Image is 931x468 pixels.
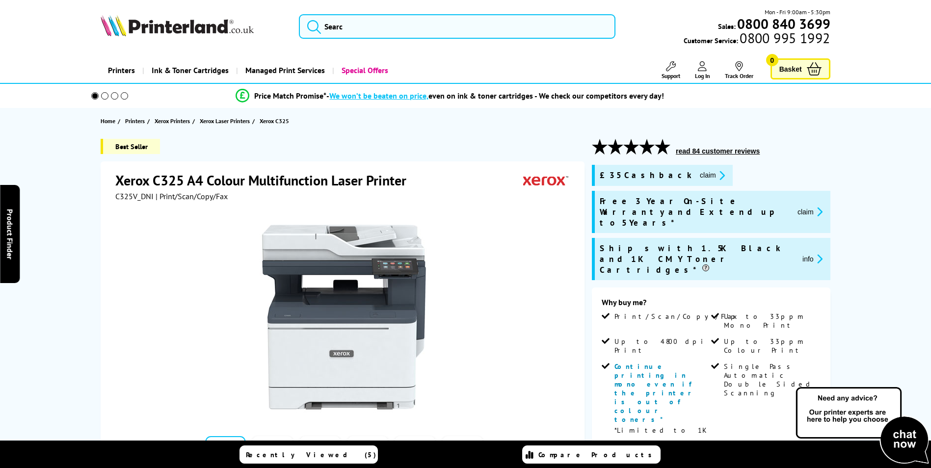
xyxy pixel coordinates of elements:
span: | Print/Scan/Copy/Fax [156,191,228,201]
span: Xerox Laser Printers [200,116,250,126]
h1: Xerox C325 A4 Colour Multifunction Laser Printer [115,171,416,189]
input: Searc [299,14,615,39]
span: Xerox Printers [155,116,190,126]
span: Up to 4800 dpi Print [614,337,709,355]
a: Recently Viewed (5) [239,445,378,464]
button: promo-description [795,206,825,217]
button: read 84 customer reviews [673,147,763,156]
span: C325V_DNI [115,191,154,201]
img: Printerland Logo [101,15,254,36]
span: Up to 33ppm Mono Print [724,312,818,330]
span: Sales: [718,22,736,31]
a: Log In [695,61,710,79]
img: Xerox C325 [248,221,440,413]
span: Customer Service: [684,33,830,45]
span: Log In [695,72,710,79]
span: Basket [779,62,802,76]
span: 0800 995 1992 [738,33,830,43]
a: Ink & Toner Cartridges [142,58,236,83]
a: 0800 840 3699 [736,19,830,28]
span: Ink & Toner Cartridges [152,58,229,83]
a: Support [662,61,680,79]
span: Price Match Promise* [254,91,326,101]
span: We won’t be beaten on price, [329,91,428,101]
a: Xerox C325 [260,116,292,126]
span: Print/Scan/Copy/Fax [614,312,741,321]
a: Printers [101,58,142,83]
a: Xerox Laser Printers [200,116,252,126]
p: *Limited to 1K Pages [614,424,709,450]
a: Special Offers [332,58,396,83]
a: Track Order [725,61,753,79]
span: Up to 33ppm Colour Print [724,337,818,355]
b: 0800 840 3699 [737,15,830,33]
a: Xerox Printers [155,116,192,126]
img: Xerox [523,171,568,189]
span: Recently Viewed (5) [246,450,376,459]
a: Printerland Logo [101,15,287,38]
span: Compare Products [538,450,657,459]
a: Compare Products [522,445,661,464]
span: 0 [766,54,778,66]
span: Printers [125,116,145,126]
a: Home [101,116,118,126]
span: £35 Cashback [600,170,692,181]
a: Basket 0 [771,58,830,79]
li: modal_Promise [78,87,823,104]
span: Support [662,72,680,79]
span: Continue printing in mono even if the printer is out of colour toners* [614,362,697,424]
span: Single Pass Automatic Double Sided Scanning [724,362,818,397]
div: Why buy me? [602,297,821,312]
span: Xerox C325 [260,116,289,126]
button: promo-description [799,253,825,264]
button: promo-description [697,170,728,181]
span: Free 3 Year On-Site Warranty and Extend up to 5 Years* [600,196,790,228]
span: Ships with 1.5K Black and 1K CMY Toner Cartridges* [600,243,795,275]
span: Home [101,116,115,126]
span: Product Finder [5,209,15,260]
span: Mon - Fri 9:00am - 5:30pm [765,7,830,17]
span: Best Seller [101,139,160,154]
div: - even on ink & toner cartridges - We check our competitors every day! [326,91,664,101]
a: Managed Print Services [236,58,332,83]
a: Printers [125,116,147,126]
img: Open Live Chat window [794,386,931,466]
